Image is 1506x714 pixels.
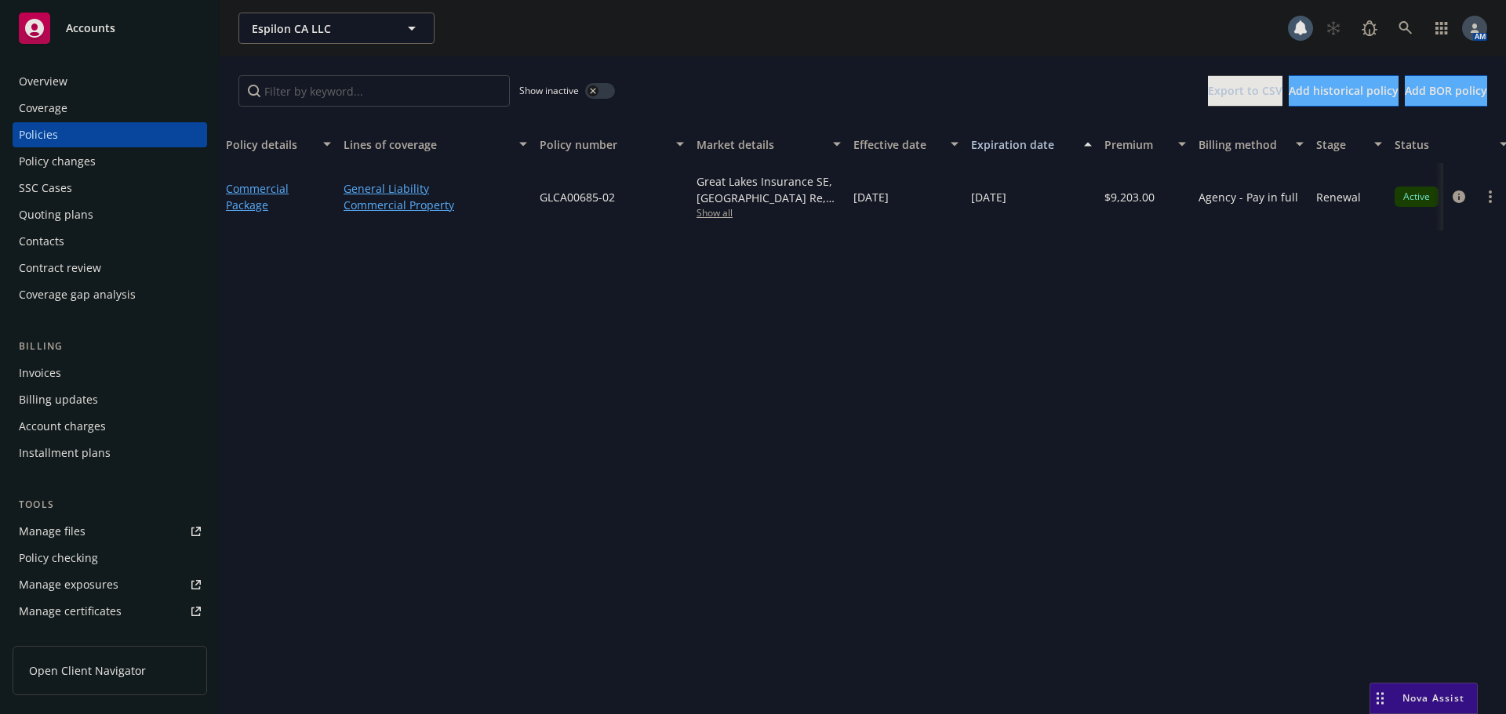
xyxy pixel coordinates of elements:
a: Manage claims [13,625,207,651]
span: Agency - Pay in full [1199,189,1298,205]
span: Add BOR policy [1405,83,1487,98]
button: Lines of coverage [337,125,533,163]
div: Market details [697,136,824,153]
div: Billing method [1199,136,1286,153]
span: Renewal [1316,189,1361,205]
div: Billing updates [19,387,98,412]
button: Premium [1098,125,1192,163]
div: Policy details [226,136,314,153]
div: Manage claims [19,625,98,651]
a: Overview [13,69,207,94]
div: Contacts [19,229,64,254]
span: [DATE] [853,189,889,205]
button: Nova Assist [1370,683,1478,714]
span: Nova Assist [1402,691,1464,705]
a: Accounts [13,6,207,50]
a: Manage files [13,519,207,544]
div: Policy checking [19,545,98,571]
div: Policy number [540,136,667,153]
span: Export to CSV [1208,83,1282,98]
div: Great Lakes Insurance SE, [GEOGRAPHIC_DATA] Re, Hinterland Insurance (fka FTP) [697,173,841,206]
button: Effective date [847,125,965,163]
button: Policy number [533,125,690,163]
div: Tools [13,497,207,513]
div: Expiration date [971,136,1075,153]
div: Overview [19,69,67,94]
button: Add BOR policy [1405,75,1487,107]
div: Stage [1316,136,1365,153]
span: Active [1401,190,1432,204]
div: Invoices [19,361,61,386]
div: Billing [13,339,207,354]
div: Drag to move [1370,683,1390,713]
div: Quoting plans [19,202,93,227]
a: Policy checking [13,545,207,571]
a: Manage exposures [13,572,207,597]
button: Export to CSV [1208,75,1282,107]
span: Show all [697,206,841,219]
a: Billing updates [13,387,207,412]
button: Stage [1310,125,1388,163]
button: Add historical policy [1289,75,1399,107]
div: Installment plans [19,440,111,466]
div: Manage certificates [19,599,122,624]
a: circleInformation [1450,187,1468,206]
div: Status [1395,136,1490,153]
a: Report a Bug [1354,13,1385,44]
span: $9,203.00 [1104,189,1155,205]
a: Switch app [1426,13,1457,44]
span: Accounts [66,22,115,34]
span: Open Client Navigator [29,662,146,679]
a: Commercial Property [344,197,527,213]
div: Effective date [853,136,941,153]
button: Market details [690,125,847,163]
span: [DATE] [971,189,1006,205]
div: Lines of coverage [344,136,510,153]
a: SSC Cases [13,176,207,201]
span: Add historical policy [1289,83,1399,98]
div: Manage exposures [19,572,118,597]
a: Search [1390,13,1421,44]
a: Policy changes [13,149,207,174]
a: Quoting plans [13,202,207,227]
span: GLCA00685-02 [540,189,615,205]
button: Espilon CA LLC [238,13,435,44]
a: Contacts [13,229,207,254]
a: Manage certificates [13,599,207,624]
div: Manage files [19,519,85,544]
a: Coverage [13,96,207,121]
div: Account charges [19,414,106,439]
a: Policies [13,122,207,147]
div: SSC Cases [19,176,72,201]
div: Coverage [19,96,67,121]
a: Account charges [13,414,207,439]
button: Billing method [1192,125,1310,163]
div: Policies [19,122,58,147]
span: Espilon CA LLC [252,20,387,37]
div: Coverage gap analysis [19,282,136,307]
a: Invoices [13,361,207,386]
div: Premium [1104,136,1169,153]
a: General Liability [344,180,527,197]
button: Expiration date [965,125,1098,163]
div: Policy changes [19,149,96,174]
a: Installment plans [13,440,207,466]
a: Coverage gap analysis [13,282,207,307]
a: Contract review [13,256,207,281]
span: Show inactive [519,84,579,97]
button: Policy details [220,125,337,163]
a: Start snowing [1318,13,1349,44]
input: Filter by keyword... [238,75,510,107]
div: Contract review [19,256,101,281]
a: more [1481,187,1500,206]
a: Commercial Package [226,181,289,212]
